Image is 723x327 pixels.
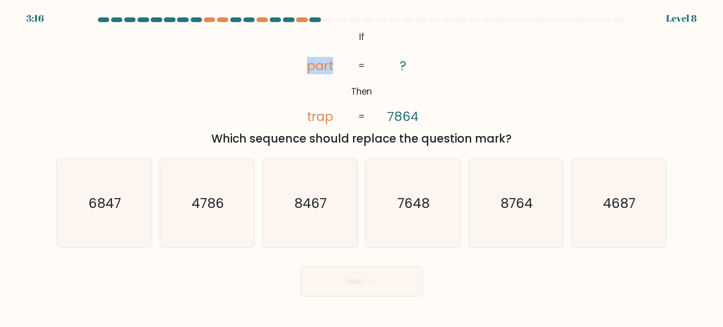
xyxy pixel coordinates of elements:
[300,266,423,296] button: Next
[387,108,419,125] tspan: 7864
[358,59,365,72] tspan: =
[351,86,372,98] tspan: Then
[400,57,406,74] tspan: ?
[358,111,365,123] tspan: =
[295,193,327,212] text: 8467
[282,28,441,127] svg: @import url('[URL][DOMAIN_NAME]);
[398,193,430,212] text: 7648
[26,11,44,25] div: 3:16
[62,130,661,147] div: Which sequence should replace the question mark?
[192,193,224,212] text: 4786
[89,193,121,212] text: 6847
[307,108,333,125] tspan: trap
[359,31,364,43] tspan: If
[500,193,533,212] text: 8764
[307,57,333,74] tspan: part
[603,193,636,212] text: 4687
[666,11,697,25] div: Level 8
